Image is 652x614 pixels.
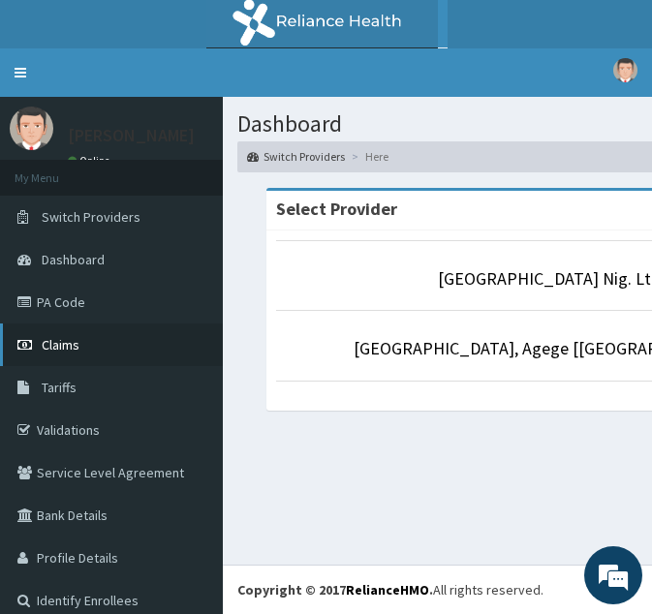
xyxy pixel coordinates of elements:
[276,198,397,220] strong: Select Provider
[247,148,345,165] a: Switch Providers
[42,336,79,353] span: Claims
[68,127,195,144] p: [PERSON_NAME]
[10,107,53,150] img: User Image
[346,581,429,599] a: RelianceHMO
[42,251,105,268] span: Dashboard
[347,148,388,165] li: Here
[42,379,77,396] span: Tariffs
[613,58,637,82] img: User Image
[68,154,114,168] a: Online
[237,581,433,599] strong: Copyright © 2017 .
[42,208,140,226] span: Switch Providers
